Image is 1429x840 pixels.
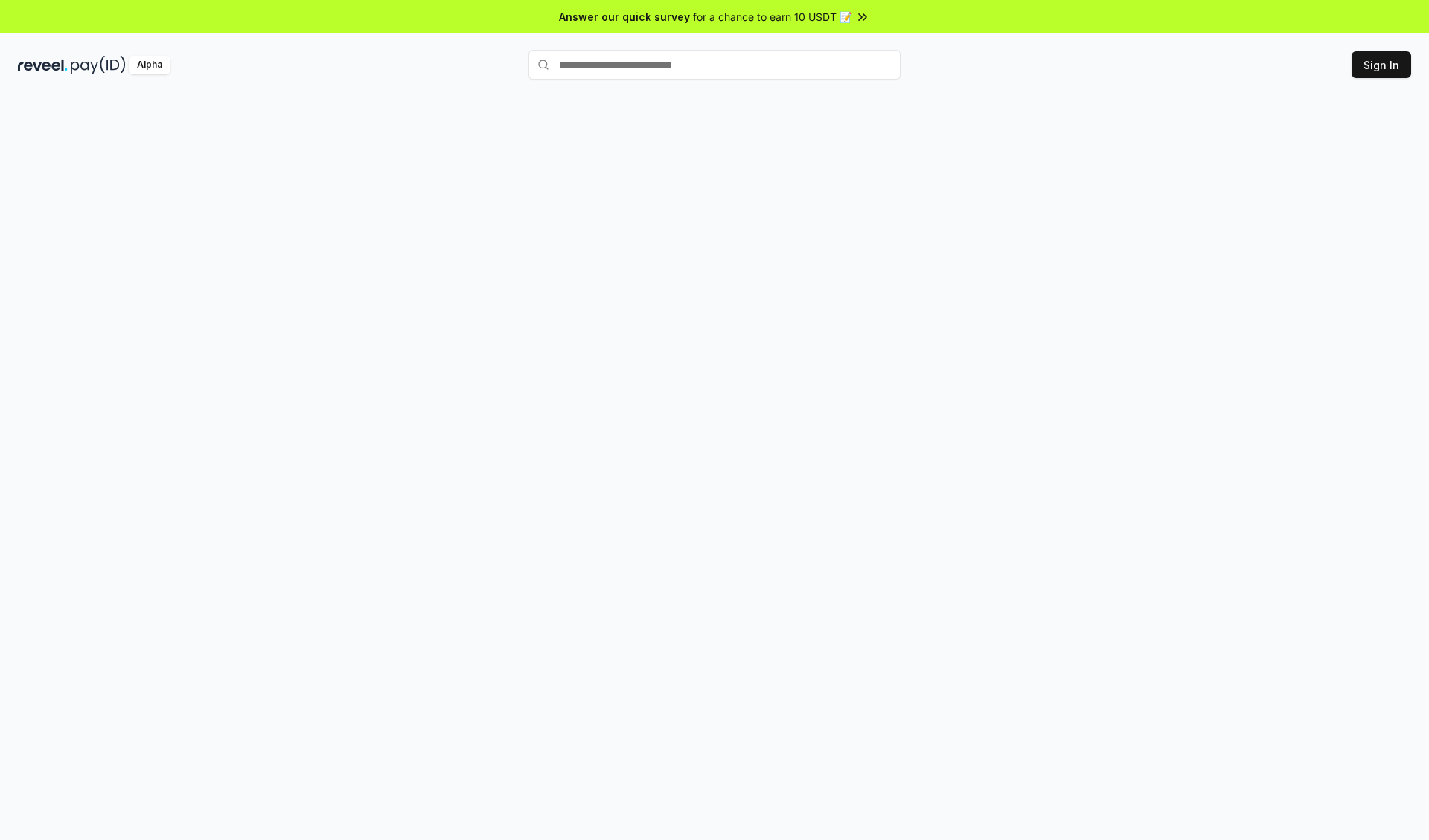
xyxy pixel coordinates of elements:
img: reveel_dark [18,56,68,74]
img: pay_id [71,56,126,74]
div: Alpha [129,56,170,74]
button: Sign In [1352,51,1411,78]
span: Answer our quick survey [559,9,690,25]
span: for a chance to earn 10 USDT 📝 [693,9,852,25]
